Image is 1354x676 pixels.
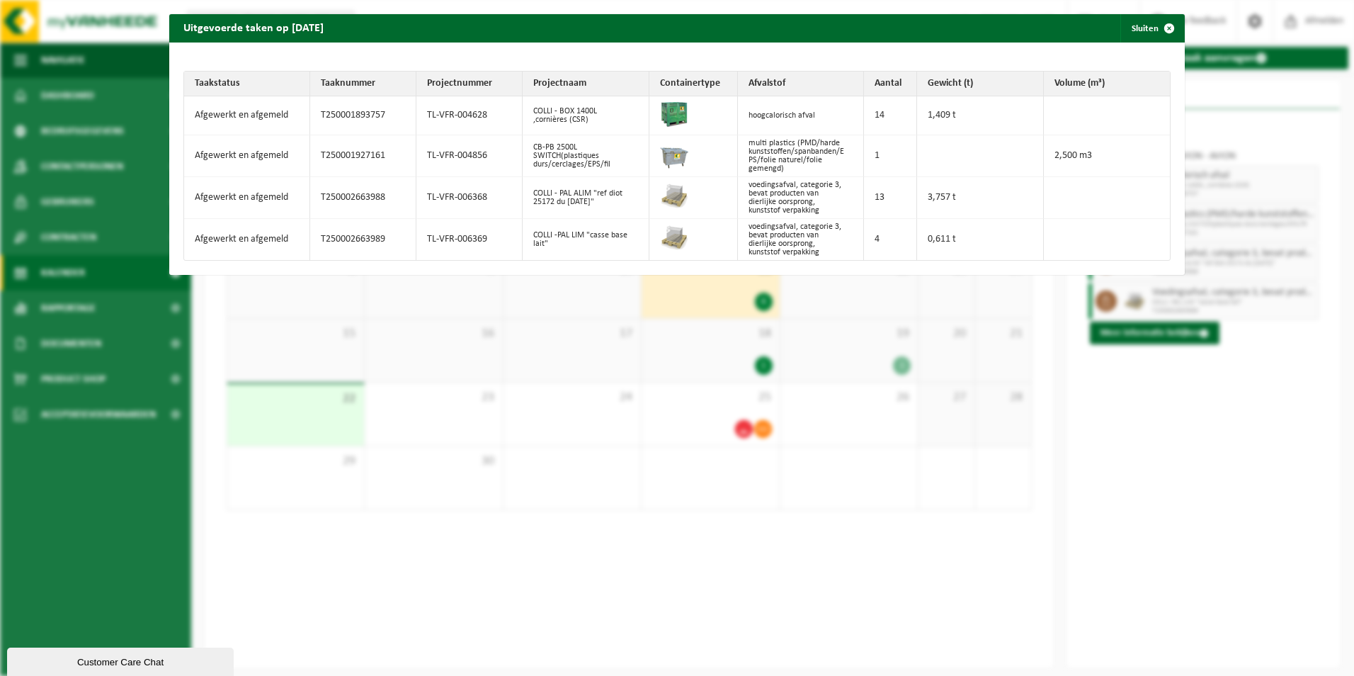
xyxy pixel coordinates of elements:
[864,72,917,96] th: Aantal
[184,72,310,96] th: Taakstatus
[416,72,523,96] th: Projectnummer
[738,177,864,219] td: voedingsafval, categorie 3, bevat producten van dierlijke oorsprong, kunststof verpakking
[310,96,416,135] td: T250001893757
[864,177,917,219] td: 13
[523,219,649,260] td: COLLI -PAL LIM "casse base lait"
[416,219,523,260] td: TL-VFR-006369
[1044,72,1170,96] th: Volume (m³)
[310,219,416,260] td: T250002663989
[416,177,523,219] td: TL-VFR-006368
[738,72,864,96] th: Afvalstof
[864,219,917,260] td: 4
[416,135,523,177] td: TL-VFR-004856
[184,135,310,177] td: Afgewerkt en afgemeld
[660,100,688,128] img: PB-HB-1400-HPE-GN-01
[310,72,416,96] th: Taaknummer
[917,219,1043,260] td: 0,611 t
[184,96,310,135] td: Afgewerkt en afgemeld
[184,177,310,219] td: Afgewerkt en afgemeld
[7,645,237,676] iframe: chat widget
[649,72,738,96] th: Containertype
[523,135,649,177] td: CB-PB 2500L SWITCH(plastiques durs/cerclages/EPS/fil
[416,96,523,135] td: TL-VFR-004628
[660,224,688,252] img: LP-PA-00000-WDN-11
[864,135,917,177] td: 1
[1120,14,1183,43] button: Sluiten
[738,219,864,260] td: voedingsafval, categorie 3, bevat producten van dierlijke oorsprong, kunststof verpakking
[864,96,917,135] td: 14
[660,182,688,210] img: LP-PA-00000-WDN-11
[917,72,1043,96] th: Gewicht (t)
[523,72,649,96] th: Projectnaam
[738,135,864,177] td: multi plastics (PMD/harde kunststoffen/spanbanden/EPS/folie naturel/folie gemengd)
[184,219,310,260] td: Afgewerkt en afgemeld
[738,96,864,135] td: hoogcalorisch afval
[1044,135,1170,177] td: 2,500 m3
[917,96,1043,135] td: 1,409 t
[523,96,649,135] td: COLLI - BOX 1400L ,cornières (CSR)
[660,140,688,169] img: WB-2500-GAL-GY-01
[310,135,416,177] td: T250001927161
[917,177,1043,219] td: 3,757 t
[169,14,338,41] h2: Uitgevoerde taken op [DATE]
[523,177,649,219] td: COLLI - PAL ALIM "ref diot 25172 du [DATE]"
[310,177,416,219] td: T250002663988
